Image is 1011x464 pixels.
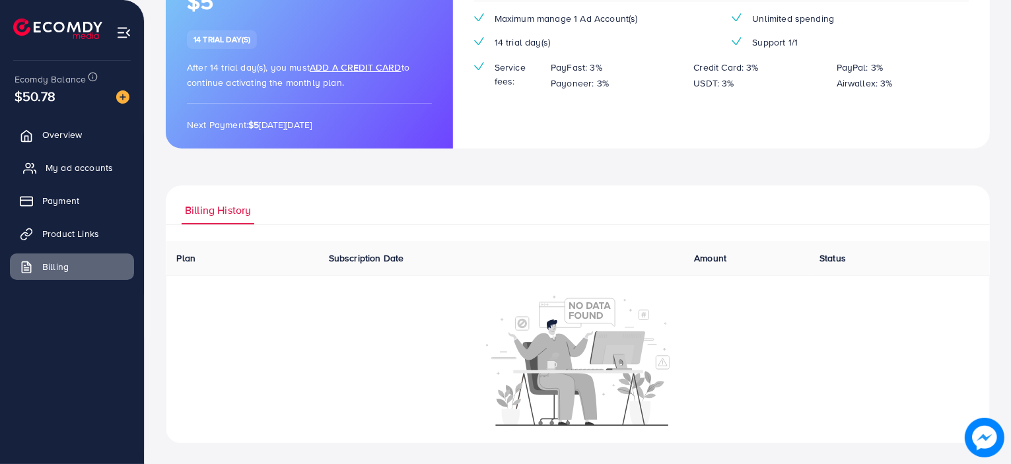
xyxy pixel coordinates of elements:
[837,59,884,75] p: PayPal: 3%
[187,117,432,133] p: Next Payment: [DATE][DATE]
[495,12,638,25] span: Maximum manage 1 Ad Account(s)
[474,62,484,71] img: tick
[310,61,401,74] span: Add a credit card
[46,161,113,174] span: My ad accounts
[329,251,404,265] span: Subscription Date
[185,203,251,218] span: Billing History
[42,227,99,240] span: Product Links
[752,12,834,25] span: Unlimited spending
[693,75,734,91] p: USDT: 3%
[187,61,409,89] span: After 14 trial day(s), you must to continue activating the monthly plan.
[10,220,134,247] a: Product Links
[15,86,55,106] span: $50.78
[732,13,742,22] img: tick
[15,73,86,86] span: Ecomdy Balance
[177,251,196,265] span: Plan
[752,36,798,49] span: Support 1/1
[819,251,846,265] span: Status
[193,34,250,45] span: 14 trial day(s)
[474,37,484,46] img: tick
[116,90,129,104] img: image
[732,37,742,46] img: tick
[13,18,102,39] img: logo
[42,128,82,141] span: Overview
[10,187,134,214] a: Payment
[837,75,893,91] p: Airwallex: 3%
[551,75,609,91] p: Payoneer: 3%
[116,25,131,40] img: menu
[248,118,259,131] strong: $5
[694,251,726,265] span: Amount
[10,121,134,148] a: Overview
[474,13,484,22] img: tick
[42,260,69,273] span: Billing
[495,61,540,88] span: Service fees:
[693,59,758,75] p: Credit Card: 3%
[495,36,550,49] span: 14 trial day(s)
[551,59,602,75] p: PayFast: 3%
[10,154,134,181] a: My ad accounts
[966,419,1004,457] img: image
[486,294,670,426] img: No account
[10,253,134,280] a: Billing
[42,194,79,207] span: Payment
